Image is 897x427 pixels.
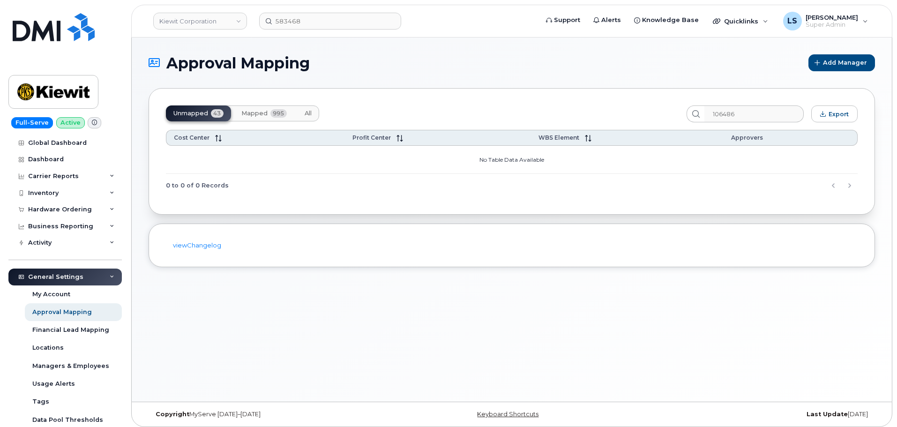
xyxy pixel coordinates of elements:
[166,146,858,174] td: No Table Data Available
[352,134,391,141] span: Profit Center
[166,55,310,71] span: Approval Mapping
[156,411,189,418] strong: Copyright
[633,411,875,418] div: [DATE]
[538,134,579,141] span: WBS Element
[823,58,867,67] span: Add Manager
[173,241,221,249] a: viewChangelog
[704,105,804,122] input: Search...
[241,110,268,117] span: Mapped
[149,411,391,418] div: MyServe [DATE]–[DATE]
[829,111,849,118] span: Export
[807,411,848,418] strong: Last Update
[270,109,287,118] span: 995
[305,110,312,117] span: All
[174,134,209,141] span: Cost Center
[731,134,763,141] span: Approvers
[166,179,229,193] span: 0 to 0 of 0 Records
[811,105,858,122] button: Export
[477,411,538,418] a: Keyboard Shortcuts
[808,54,875,71] button: Add Manager
[856,386,890,420] iframe: Messenger Launcher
